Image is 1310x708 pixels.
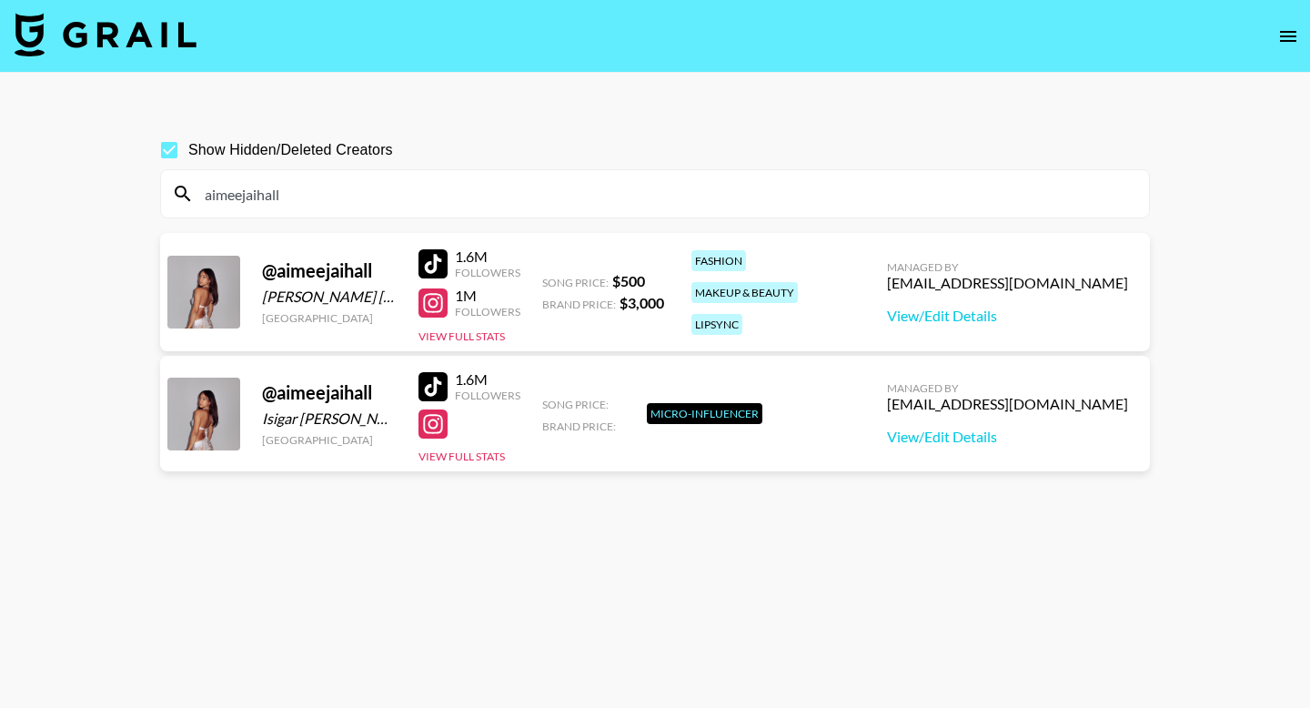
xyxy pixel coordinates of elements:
[542,398,609,411] span: Song Price:
[620,294,664,311] strong: $ 3,000
[691,282,798,303] div: makeup & beauty
[691,250,746,271] div: fashion
[455,266,520,279] div: Followers
[887,260,1128,274] div: Managed By
[542,298,616,311] span: Brand Price:
[1270,18,1306,55] button: open drawer
[612,272,645,289] strong: $ 500
[262,311,397,325] div: [GEOGRAPHIC_DATA]
[262,410,397,428] div: Isigar [PERSON_NAME]
[455,248,520,266] div: 1.6M
[15,13,196,56] img: Grail Talent
[887,381,1128,395] div: Managed By
[691,314,742,335] div: lipsync
[188,139,393,161] span: Show Hidden/Deleted Creators
[455,370,520,389] div: 1.6M
[418,329,505,343] button: View Full Stats
[418,450,505,463] button: View Full Stats
[455,287,520,305] div: 1M
[262,259,397,282] div: @ aimeejaihall
[887,274,1128,292] div: [EMAIL_ADDRESS][DOMAIN_NAME]
[542,420,616,433] span: Brand Price:
[262,381,397,404] div: @ aimeejaihall
[887,428,1128,446] a: View/Edit Details
[455,305,520,319] div: Followers
[647,403,762,424] div: Micro-Influencer
[542,276,609,289] span: Song Price:
[262,288,397,306] div: [PERSON_NAME] [PERSON_NAME]
[262,433,397,447] div: [GEOGRAPHIC_DATA]
[455,389,520,402] div: Followers
[887,307,1128,325] a: View/Edit Details
[887,395,1128,413] div: [EMAIL_ADDRESS][DOMAIN_NAME]
[194,179,1138,208] input: Search by User Name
